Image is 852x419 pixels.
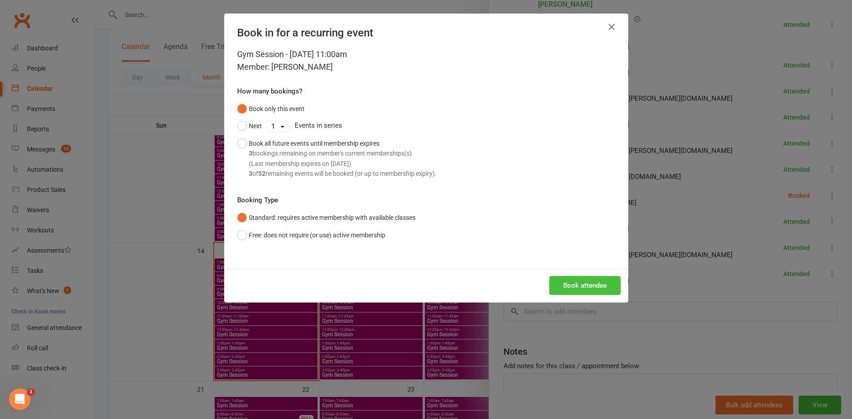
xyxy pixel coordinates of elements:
div: bookings remaining on member's current memberships(s) (Last membership expires on [DATE]) of rema... [249,148,437,178]
button: Close [605,20,619,34]
button: Free: does not require (or use) active membership [237,227,385,244]
div: Events in series [237,117,615,134]
button: Next [237,117,262,134]
div: Book all future events until membership expires [249,138,437,179]
label: How many bookings? [237,86,302,97]
label: Booking Type [237,195,278,205]
button: Book only this event [237,100,305,117]
button: Book all future events until membership expires3bookings remaining on member's current membership... [237,135,437,183]
strong: 3 [249,170,252,177]
button: Standard: requires active membership with available classes [237,209,415,226]
button: Book attendee [549,276,621,295]
iframe: Intercom live chat [9,388,31,410]
h4: Book in for a recurring event [237,27,615,39]
span: 1 [27,388,35,396]
strong: 3 [249,150,252,157]
div: Gym Session - [DATE] 11:00am Member: [PERSON_NAME] [237,48,615,73]
strong: 52 [258,170,265,177]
